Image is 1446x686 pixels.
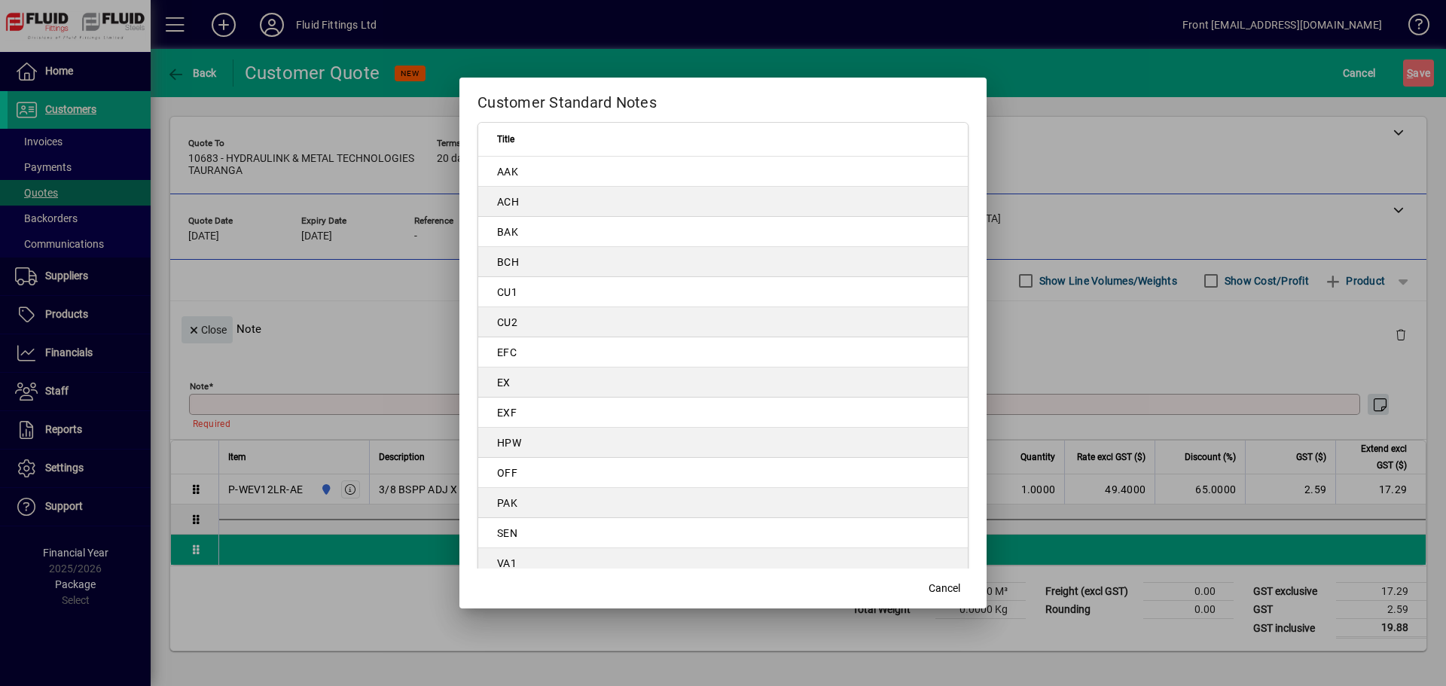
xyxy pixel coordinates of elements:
h2: Customer Standard Notes [459,78,987,121]
td: EFC [478,337,968,367]
td: BAK [478,217,968,247]
td: BCH [478,247,968,277]
td: CU1 [478,277,968,307]
td: AAK [478,157,968,187]
td: VA1 [478,548,968,578]
td: PAK [478,488,968,518]
td: ACH [478,187,968,217]
td: HPW [478,428,968,458]
td: SEN [478,518,968,548]
td: OFF [478,458,968,488]
td: EX [478,367,968,398]
span: Cancel [929,581,960,596]
td: EXF [478,398,968,428]
td: CU2 [478,307,968,337]
button: Cancel [920,575,969,602]
span: Title [497,131,514,148]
